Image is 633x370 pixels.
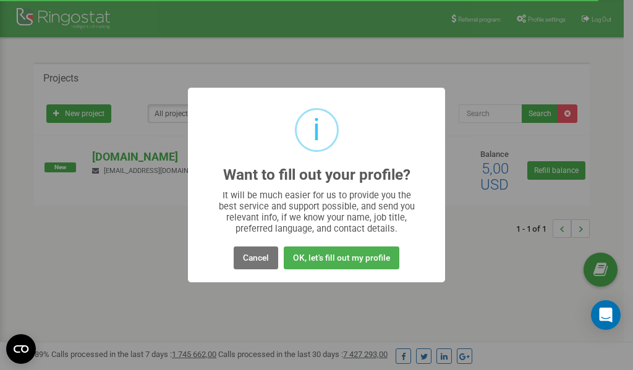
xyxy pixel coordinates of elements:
button: OK, let's fill out my profile [284,246,399,269]
div: Open Intercom Messenger [591,300,621,330]
div: i [313,110,320,150]
button: Cancel [234,246,278,269]
h2: Want to fill out your profile? [223,167,410,183]
div: It will be much easier for us to provide you the best service and support possible, and send you ... [213,190,421,234]
button: Open CMP widget [6,334,36,364]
